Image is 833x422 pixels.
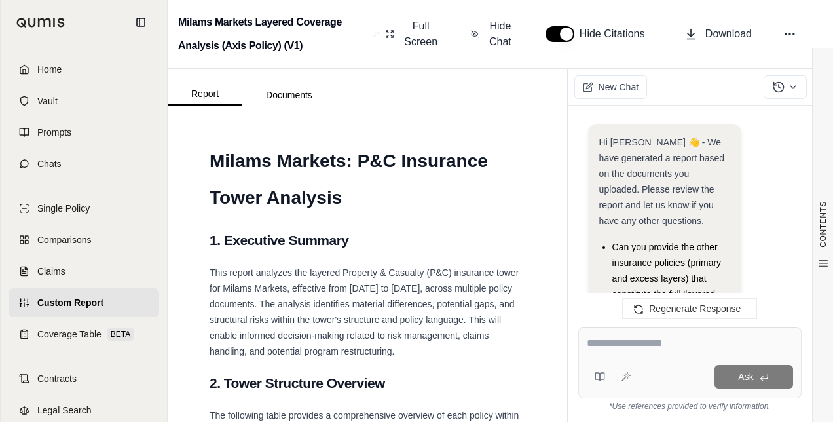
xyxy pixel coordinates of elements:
span: Hide Chat [487,18,514,50]
a: Custom Report [9,288,159,317]
a: Claims [9,257,159,286]
a: Chats [9,149,159,178]
span: Chats [37,157,62,170]
span: This report analyzes the layered Property & Casualty (P&C) insurance tower for Milams Markets, ef... [210,267,519,356]
a: Prompts [9,118,159,147]
span: CONTENTS [818,201,828,248]
img: Qumis Logo [16,18,65,28]
h2: Milams Markets Layered Coverage Analysis (Axis Policy) (V1) [178,10,368,58]
span: Legal Search [37,404,92,417]
span: Regenerate Response [649,303,741,314]
a: Single Policy [9,194,159,223]
a: Vault [9,86,159,115]
div: *Use references provided to verify information. [578,398,802,412]
span: BETA [107,328,134,341]
button: Download [679,21,757,47]
button: Regenerate Response [622,298,757,319]
span: Claims [37,265,65,278]
span: Ask [738,372,753,382]
span: Contracts [37,372,77,385]
span: Prompts [37,126,71,139]
span: Full Screen [402,18,439,50]
span: Home [37,63,62,76]
button: Full Screen [380,13,445,55]
h1: Milams Markets: P&C Insurance Tower Analysis [210,143,525,216]
a: Comparisons [9,225,159,254]
span: Hide Citations [580,26,653,42]
button: Report [168,83,242,105]
button: Collapse sidebar [130,12,151,33]
a: Coverage TableBETA [9,320,159,349]
h2: 1. Executive Summary [210,227,525,254]
a: Home [9,55,159,84]
h2: 2. Tower Structure Overview [210,370,525,397]
span: Hi [PERSON_NAME] 👋 - We have generated a report based on the documents you uploaded. Please revie... [599,137,724,226]
button: New Chat [574,75,647,99]
span: Download [705,26,752,42]
button: Ask [714,365,793,389]
span: New Chat [599,81,639,94]
span: Coverage Table [37,328,102,341]
span: Single Policy [37,202,90,215]
a: Contracts [9,364,159,393]
span: Can you provide the other insurance policies (primary and excess layers) that constitute the full... [612,242,722,347]
span: Custom Report [37,296,103,309]
span: Vault [37,94,58,107]
span: Comparisons [37,233,91,246]
button: Hide Chat [466,13,519,55]
button: Documents [242,85,336,105]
